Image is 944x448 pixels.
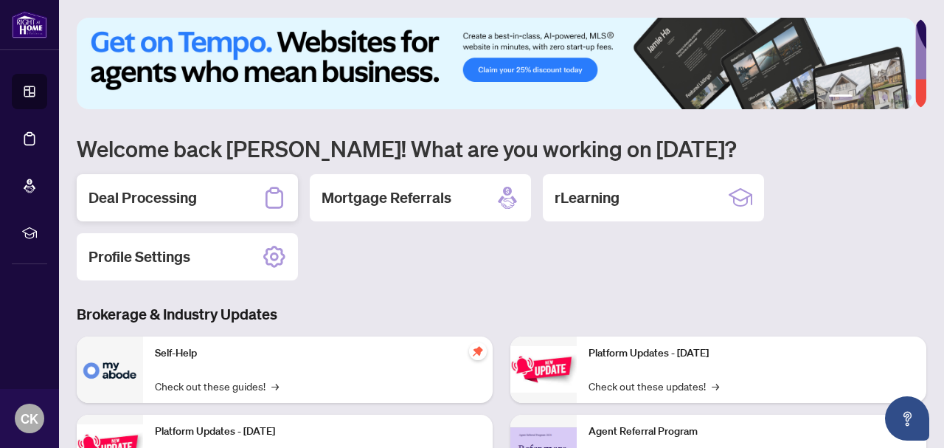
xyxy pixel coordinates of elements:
[77,18,915,109] img: Slide 0
[88,247,190,267] h2: Profile Settings
[155,345,481,362] p: Self-Help
[829,94,853,100] button: 1
[712,378,719,394] span: →
[555,187,619,208] h2: rLearning
[906,94,912,100] button: 6
[155,378,279,394] a: Check out these guides!→
[12,11,47,38] img: logo
[322,187,451,208] h2: Mortgage Referrals
[469,342,487,360] span: pushpin
[271,378,279,394] span: →
[155,424,481,440] p: Platform Updates - [DATE]
[77,337,143,403] img: Self-Help
[589,424,914,440] p: Agent Referral Program
[858,94,864,100] button: 2
[870,94,876,100] button: 3
[885,396,929,441] button: Open asap
[88,187,197,208] h2: Deal Processing
[77,304,926,325] h3: Brokerage & Industry Updates
[77,134,926,162] h1: Welcome back [PERSON_NAME]! What are you working on [DATE]?
[510,346,577,393] img: Platform Updates - June 23, 2025
[589,378,719,394] a: Check out these updates!→
[21,408,38,429] span: CK
[589,345,914,362] p: Platform Updates - [DATE]
[894,94,900,100] button: 5
[882,94,888,100] button: 4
